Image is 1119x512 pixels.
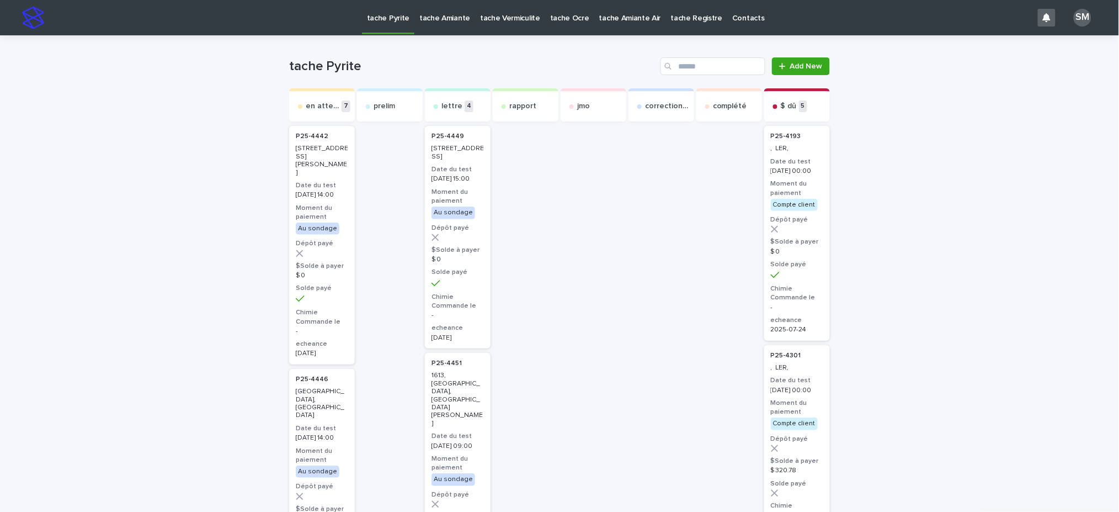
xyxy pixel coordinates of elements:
h3: Moment du paiement [431,188,484,205]
h3: $Solde à payer [771,457,823,466]
div: Au sondage [431,473,475,485]
h3: Date du test [296,181,348,190]
p: [STREET_ADDRESS][PERSON_NAME] [296,145,348,177]
p: 4 [465,101,473,112]
p: P25-4442 [296,133,328,140]
h3: $Solde à payer [431,246,484,255]
h3: Chimie Commande le [771,284,823,302]
h3: Moment du paiement [771,180,823,197]
h3: Date du test [431,432,484,441]
span: Add New [790,62,823,70]
h3: Solde payé [431,268,484,277]
p: - [296,328,348,335]
p: en attente [306,102,339,111]
div: SM [1074,9,1091,27]
h1: tache Pyrite [289,59,656,75]
p: prelim [374,102,395,111]
a: P25-4193 , LER,Date du test[DATE] 00:00Moment du paiementCompte clientDépôt payé$Solde à payer$ 0... [764,126,830,341]
h3: Dépôt payé [771,215,823,224]
div: Compte client [771,199,818,211]
p: [DATE] 09:00 [431,442,484,450]
p: $ 320.78 [771,467,823,474]
p: $ 0 [431,256,484,263]
h3: Solde payé [771,479,823,488]
p: $ 0 [771,248,823,256]
div: Au sondage [431,207,475,219]
div: Au sondage [296,466,339,478]
input: Search [660,57,765,75]
h3: Dépôt payé [296,482,348,491]
h3: Dépôt payé [431,224,484,233]
p: [DATE] 15:00 [431,175,484,183]
p: - [431,312,484,319]
p: complété [713,102,747,111]
h3: Chimie Commande le [431,293,484,310]
h3: Moment du paiement [431,455,484,472]
p: jmo [577,102,590,111]
p: , LER, [771,364,823,372]
p: $ 0 [296,272,348,279]
p: , LER, [771,145,823,152]
h3: Moment du paiement [296,204,348,221]
h3: Dépôt payé [771,435,823,444]
h3: Date du test [771,376,823,385]
div: Compte client [771,418,818,430]
p: P25-4451 [431,360,462,367]
h3: Solde payé [771,260,823,269]
p: [DATE] 00:00 [771,167,823,175]
p: P25-4193 [771,133,801,140]
img: stacker-logo-s-only.png [22,7,44,29]
p: [GEOGRAPHIC_DATA], [GEOGRAPHIC_DATA] [296,388,348,420]
p: [DATE] 14:00 [296,191,348,199]
h3: Chimie Commande le [296,308,348,326]
p: lettre [441,102,462,111]
p: 2025-07-24 [771,326,823,334]
p: [DATE] [431,334,484,342]
h3: Solde payé [296,284,348,293]
div: Au sondage [296,223,339,235]
p: 5 [799,101,807,112]
h3: Dépôt payé [431,490,484,499]
h3: Date du test [771,157,823,166]
h3: $Solde à payer [296,262,348,271]
p: 1613, [GEOGRAPHIC_DATA], [GEOGRAPHIC_DATA][PERSON_NAME] [431,372,484,427]
h3: echeance [431,324,484,332]
p: $ dû [781,102,797,111]
p: [DATE] [296,350,348,357]
p: P25-4301 [771,352,801,360]
p: 7 [342,101,350,112]
p: [DATE] 00:00 [771,387,823,394]
a: P25-4449 [STREET_ADDRESS]Date du test[DATE] 15:00Moment du paiementAu sondageDépôt payé$Solde à p... [425,126,491,349]
h3: Moment du paiement [771,399,823,416]
a: P25-4442 [STREET_ADDRESS][PERSON_NAME]Date du test[DATE] 14:00Moment du paiementAu sondageDépôt p... [289,126,355,365]
h3: Dépôt payé [296,239,348,248]
p: P25-4446 [296,376,328,383]
h3: $Solde à payer [771,237,823,246]
h3: echeance [771,316,823,325]
p: P25-4449 [431,133,464,140]
p: [DATE] 14:00 [296,434,348,442]
p: [STREET_ADDRESS] [431,145,484,161]
p: - [771,304,823,312]
h3: Date du test [431,165,484,174]
a: Add New [772,57,830,75]
p: rapport [509,102,536,111]
p: correction exp [645,102,690,111]
h3: Moment du paiement [296,447,348,465]
h3: Date du test [296,424,348,433]
h3: echeance [296,340,348,349]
